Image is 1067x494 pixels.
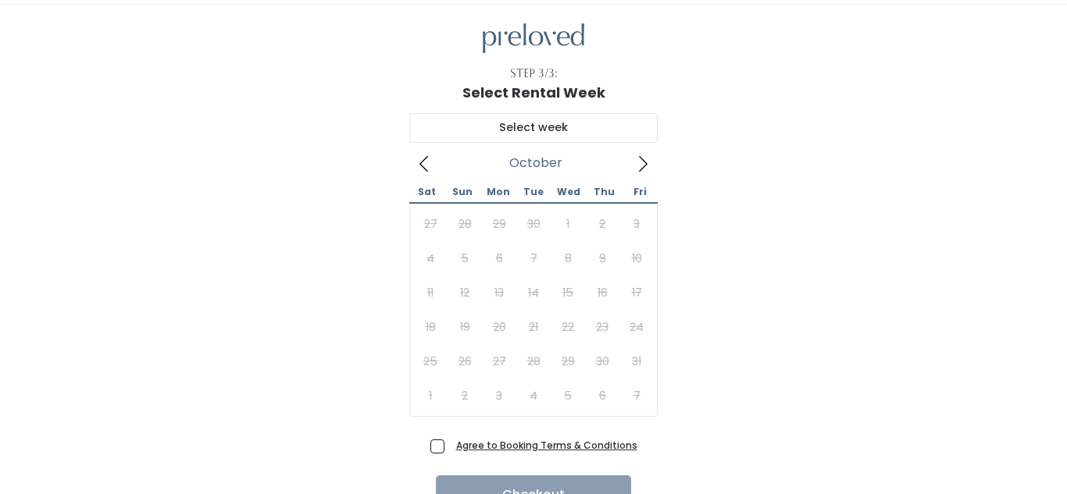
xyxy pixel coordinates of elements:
span: Fri [623,187,658,197]
span: Wed [551,187,587,197]
span: Thu [587,187,622,197]
h1: Select Rental Week [462,85,605,101]
span: Tue [516,187,551,197]
span: Sat [409,187,444,197]
img: preloved logo [483,23,584,54]
input: Select week [409,113,658,143]
a: Agree to Booking Terms & Conditions [456,439,637,452]
span: October [509,160,562,166]
span: Mon [480,187,516,197]
span: Sun [444,187,480,197]
div: Step 3/3: [510,66,558,82]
